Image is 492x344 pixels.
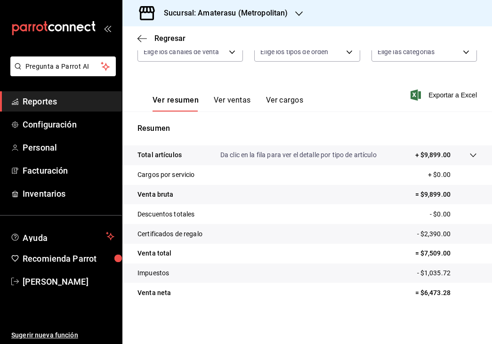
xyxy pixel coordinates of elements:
span: Elige las categorías [378,47,435,56]
span: Ayuda [23,231,102,242]
button: Regresar [137,34,186,43]
p: - $1,035.72 [417,268,477,278]
p: Certificados de regalo [137,229,202,239]
span: Sugerir nueva función [11,330,114,340]
h3: Sucursal: Amaterasu (Metropolitan) [156,8,288,19]
p: Venta total [137,248,171,258]
button: Ver resumen [153,96,199,112]
p: + $9,899.00 [415,150,451,160]
span: Facturación [23,164,114,177]
span: [PERSON_NAME] [23,275,114,288]
span: Elige los canales de venta [144,47,219,56]
span: Pregunta a Parrot AI [25,62,101,72]
span: Inventarios [23,187,114,200]
button: Exportar a Excel [412,89,477,101]
p: Venta neta [137,288,171,298]
a: Pregunta a Parrot AI [7,68,116,78]
p: - $0.00 [430,209,477,219]
button: Pregunta a Parrot AI [10,56,116,76]
span: Reportes [23,95,114,108]
p: Resumen [137,123,477,134]
span: Personal [23,141,114,154]
span: Regresar [154,34,186,43]
p: Total artículos [137,150,182,160]
p: Venta bruta [137,190,173,200]
p: = $7,509.00 [415,248,477,258]
p: = $9,899.00 [415,190,477,200]
button: open_drawer_menu [104,24,111,32]
p: + $0.00 [428,170,477,180]
div: navigation tabs [153,96,303,112]
button: Ver cargos [266,96,304,112]
p: = $6,473.28 [415,288,477,298]
span: Elige los tipos de orden [260,47,328,56]
button: Ver ventas [214,96,251,112]
p: Da clic en la fila para ver el detalle por tipo de artículo [220,150,377,160]
p: - $2,390.00 [417,229,477,239]
p: Impuestos [137,268,169,278]
p: Cargos por servicio [137,170,195,180]
p: Descuentos totales [137,209,194,219]
span: Configuración [23,118,114,131]
span: Recomienda Parrot [23,252,114,265]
